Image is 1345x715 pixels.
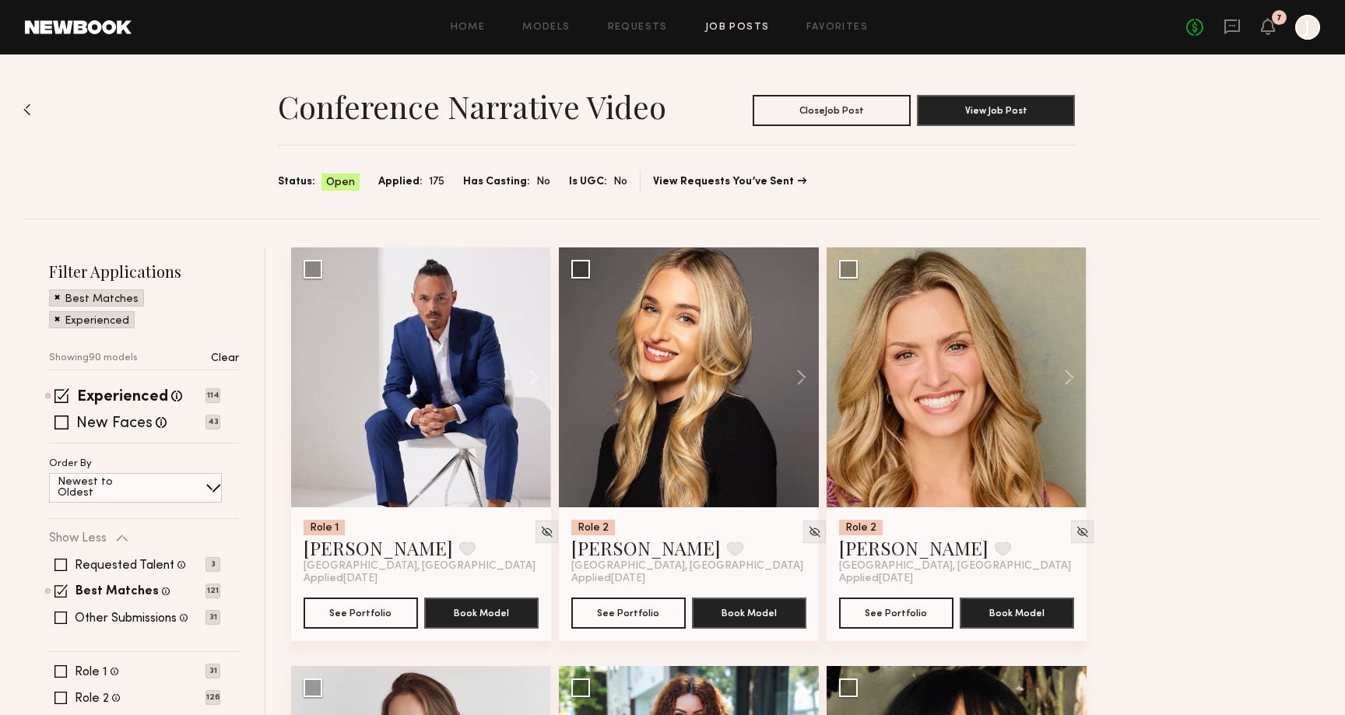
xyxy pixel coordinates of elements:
[960,605,1074,619] a: Book Model
[278,173,315,191] span: Status:
[49,459,92,469] p: Order By
[1295,15,1320,40] a: J
[571,598,686,629] button: See Portfolio
[653,177,806,188] a: View Requests You’ve Sent
[424,605,539,619] a: Book Model
[569,173,607,191] span: Is UGC:
[451,23,486,33] a: Home
[806,23,868,33] a: Favorites
[49,261,239,282] h2: Filter Applications
[211,353,239,364] p: Clear
[692,598,806,629] button: Book Model
[76,586,159,598] label: Best Matches
[613,173,627,191] span: No
[1277,14,1282,23] div: 7
[917,95,1075,126] button: View Job Post
[58,477,150,499] p: Newest to Oldest
[23,103,31,116] img: Back to previous page
[76,416,153,432] label: New Faces
[49,532,107,545] p: Show Less
[1076,525,1089,538] img: Unhide Model
[65,294,139,305] p: Best Matches
[304,598,418,629] button: See Portfolio
[839,520,883,535] div: Role 2
[839,535,989,560] a: [PERSON_NAME]
[326,175,355,191] span: Open
[705,23,770,33] a: Job Posts
[205,690,220,705] p: 126
[75,612,177,625] label: Other Submissions
[205,557,220,572] p: 3
[429,173,444,191] span: 175
[304,520,345,535] div: Role 1
[536,173,550,191] span: No
[75,666,107,678] label: Role 1
[205,584,220,598] p: 121
[424,598,539,629] button: Book Model
[205,610,220,625] p: 31
[378,173,423,191] span: Applied:
[49,353,138,363] p: Showing 90 models
[278,87,666,126] h1: Conference Narrative Video
[753,95,911,126] button: CloseJob Post
[839,573,1074,585] div: Applied [DATE]
[960,598,1074,629] button: Book Model
[205,664,220,678] p: 31
[839,598,953,629] button: See Portfolio
[205,388,220,403] p: 114
[304,535,453,560] a: [PERSON_NAME]
[608,23,668,33] a: Requests
[77,390,168,405] label: Experienced
[522,23,570,33] a: Models
[571,520,615,535] div: Role 2
[540,525,553,538] img: Unhide Model
[839,560,1071,573] span: [GEOGRAPHIC_DATA], [GEOGRAPHIC_DATA]
[692,605,806,619] a: Book Model
[65,316,129,327] p: Experienced
[571,560,803,573] span: [GEOGRAPHIC_DATA], [GEOGRAPHIC_DATA]
[571,573,806,585] div: Applied [DATE]
[75,559,174,572] label: Requested Talent
[75,692,109,705] label: Role 2
[808,525,821,538] img: Unhide Model
[571,535,721,560] a: [PERSON_NAME]
[304,560,536,573] span: [GEOGRAPHIC_DATA], [GEOGRAPHIC_DATA]
[205,415,220,429] p: 43
[304,573,539,585] div: Applied [DATE]
[463,173,530,191] span: Has Casting:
